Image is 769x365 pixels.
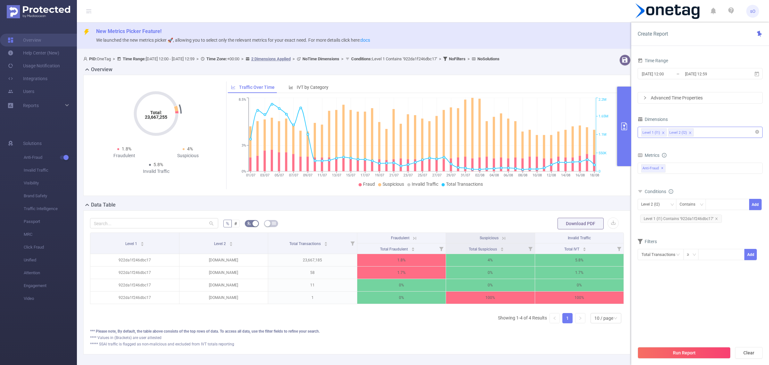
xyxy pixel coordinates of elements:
[179,254,268,266] p: [DOMAIN_NAME]
[140,243,144,245] i: icon: caret-down
[194,56,201,61] span: >
[575,313,585,323] li: Next Page
[558,218,604,229] button: Download PDF
[90,328,624,334] div: *** Please note, By default, the table above consists of the top rows of data. To access all data...
[446,292,535,304] p: 100%
[583,246,586,248] i: icon: caret-up
[755,130,759,134] i: icon: close-circle
[89,56,97,61] b: PID:
[24,215,77,228] span: Passport
[446,173,456,177] tspan: 29/07
[735,347,763,359] button: Clear
[268,279,357,291] p: 11
[83,57,89,61] i: icon: user
[357,279,446,291] p: 0%
[446,279,535,291] p: 0%
[140,241,144,245] div: Sort
[239,85,275,90] span: Traffic Over Time
[303,173,312,177] tspan: 09/07
[614,316,617,321] i: icon: down
[153,162,163,167] span: 5.8%
[638,153,659,158] span: Metrics
[24,228,77,241] span: MRC
[661,165,664,172] span: ✕
[268,292,357,304] p: 1
[662,153,666,157] i: icon: info-circle
[411,249,415,250] i: icon: caret-down
[24,151,77,164] span: Anti-Fraud
[437,56,443,61] span: >
[403,173,413,177] tspan: 23/07
[638,117,668,122] span: Dimensions
[239,56,245,61] span: >
[156,152,219,159] div: Suspicious
[375,173,384,177] tspan: 19/07
[668,128,694,137] li: Level 2 (l2)
[7,5,70,18] img: Protected Media
[500,246,504,248] i: icon: caret-up
[641,70,693,78] input: Start date
[670,203,674,207] i: icon: down
[638,31,668,37] span: Create Report
[380,247,409,251] span: Total Fraudulent
[360,38,370,43] a: docs
[318,173,327,177] tspan: 11/07
[412,182,438,187] span: Invalid Traffic
[391,236,409,240] span: Fraudulent
[351,56,372,61] b: Conditions :
[594,313,613,323] div: 10 / page
[461,173,470,177] tspan: 31/07
[563,313,572,323] a: 1
[260,173,269,177] tspan: 03/07
[669,129,687,137] div: Level 2 (l2)
[446,254,535,266] p: 4%
[418,173,427,177] tspan: 25/07
[583,249,586,250] i: icon: caret-down
[641,164,666,173] span: Anti-Fraud
[638,58,668,63] span: Time Range
[229,241,233,245] div: Sort
[357,267,446,279] p: 1.7%
[518,173,527,177] tspan: 08/08
[8,34,41,47] a: Overview
[90,267,179,279] p: 922da1f246dbc17
[24,267,77,279] span: Attention
[324,243,327,245] i: icon: caret-down
[599,98,607,102] tspan: 2.2M
[526,243,535,254] i: Filter menu
[187,146,193,151] span: 4%
[504,173,513,177] tspan: 06/08
[638,239,657,244] span: Filters
[242,143,246,148] tspan: 3%
[246,173,255,177] tspan: 01/07
[229,243,233,245] i: icon: caret-down
[247,221,251,225] i: icon: bg-colors
[446,182,483,187] span: Total Transactions
[8,47,59,59] a: Help Center (New)
[83,29,90,35] i: icon: thunderbolt
[111,56,117,61] span: >
[291,56,297,61] span: >
[123,56,146,61] b: Time Range:
[532,173,542,177] tspan: 10/08
[24,241,77,254] span: Click Fraud
[645,189,673,194] span: Conditions
[239,98,246,102] tspan: 8.5%
[8,59,60,72] a: Usage Notification
[226,221,229,226] span: %
[289,85,293,89] i: icon: bar-chart
[360,173,370,177] tspan: 17/07
[90,292,179,304] p: 922da1f246dbc17
[469,247,498,251] span: Total Suspicious
[145,115,167,120] tspan: 23,667,255
[289,242,322,246] span: Total Transactions
[357,292,446,304] p: 0%
[231,85,236,89] i: icon: line-chart
[583,246,586,250] div: Sort
[268,267,357,279] p: 58
[297,85,328,90] span: IVT by Category
[599,133,607,137] tspan: 1.1M
[689,131,692,135] i: icon: close
[642,129,660,137] div: Level 1 (l1)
